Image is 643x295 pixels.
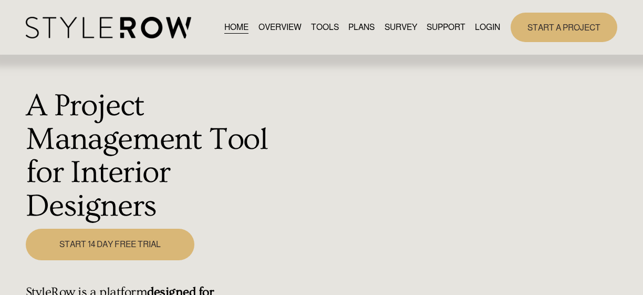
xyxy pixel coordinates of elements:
[26,17,191,38] img: StyleRow
[348,21,375,35] a: PLANS
[26,229,194,260] a: START 14 DAY FREE TRIAL
[427,21,465,34] span: SUPPORT
[26,89,269,223] h1: A Project Management Tool for Interior Designers
[427,21,465,35] a: folder dropdown
[311,21,339,35] a: TOOLS
[511,13,617,42] a: START A PROJECT
[224,21,248,35] a: HOME
[258,21,302,35] a: OVERVIEW
[385,21,417,35] a: SURVEY
[475,21,500,35] a: LOGIN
